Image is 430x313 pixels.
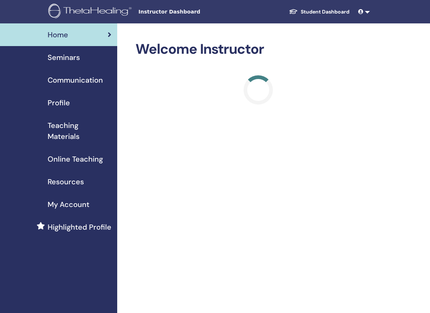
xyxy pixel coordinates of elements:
span: Resources [48,176,84,187]
span: Online Teaching [48,154,103,165]
img: logo.png [48,4,134,20]
img: graduation-cap-white.svg [289,8,298,15]
span: Teaching Materials [48,120,111,142]
h2: Welcome Instructor [136,41,381,58]
span: Home [48,29,68,40]
a: Student Dashboard [283,5,355,19]
span: Instructor Dashboard [138,8,248,16]
span: Seminars [48,52,80,63]
span: Profile [48,97,70,108]
span: Communication [48,75,103,86]
span: My Account [48,199,89,210]
span: Highlighted Profile [48,222,111,233]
